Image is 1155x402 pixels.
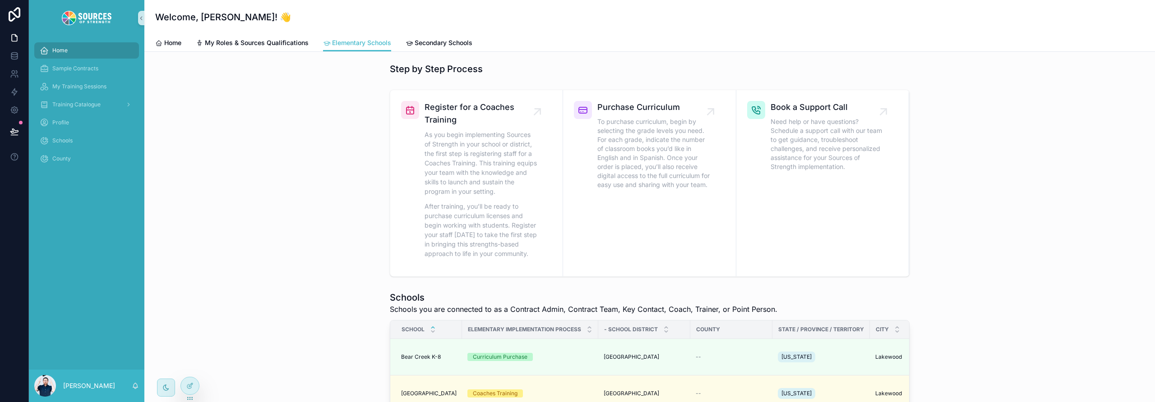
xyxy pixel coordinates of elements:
[196,35,309,53] a: My Roles & Sources Qualifications
[696,390,701,397] span: --
[604,353,685,361] a: [GEOGRAPHIC_DATA]
[406,35,472,53] a: Secondary Schools
[52,83,106,90] span: My Training Sessions
[402,326,425,333] span: School
[34,132,139,149] a: Schools
[401,353,441,361] span: Bear Creek K-8
[401,390,457,397] a: [GEOGRAPHIC_DATA]
[401,353,457,361] a: Bear Creek K-8
[696,353,701,361] span: --
[425,101,537,126] span: Register for a Coaches Training
[155,35,181,53] a: Home
[29,36,144,178] div: scrollable content
[473,353,527,361] div: Curriculum Purchase
[604,390,659,397] span: [GEOGRAPHIC_DATA]
[563,90,736,276] a: Purchase CurriculumTo purchase curriculum, begin by selecting the grade levels you need. For each...
[597,101,710,114] span: Purchase Curriculum
[34,42,139,59] a: Home
[771,117,883,171] span: Need help or have questions? Schedule a support call with our team to get guidance, troubleshoot ...
[34,96,139,113] a: Training Catalogue
[778,326,864,333] span: State / Province / Territory
[736,90,909,276] a: Book a Support CallNeed help or have questions? Schedule a support call with our team to get guid...
[34,60,139,77] a: Sample Contracts
[52,101,101,108] span: Training Catalogue
[332,38,391,47] span: Elementary Schools
[604,353,659,361] span: [GEOGRAPHIC_DATA]
[34,114,139,131] a: Profile
[875,390,928,397] a: Lakewood
[875,353,902,361] span: Lakewood
[205,38,309,47] span: My Roles & Sources Qualifications
[62,11,111,25] img: App logo
[390,63,483,75] h1: Step by Step Process
[425,201,537,258] p: After training, you’ll be ready to purchase curriculum licenses and begin working with students. ...
[778,386,864,401] a: [US_STATE]
[164,38,181,47] span: Home
[52,65,98,72] span: Sample Contracts
[415,38,472,47] span: Secondary Schools
[876,326,889,333] span: City
[34,151,139,167] a: County
[467,389,593,397] a: Coaches Training
[52,137,73,144] span: Schools
[604,326,658,333] span: - School District
[425,130,537,196] p: As you begin implementing Sources of Strength in your school or district, the first step is regis...
[390,304,777,315] span: Schools you are connected to as a Contract Admin, Contract Team, Key Contact, Coach, Trainer, or ...
[52,119,69,126] span: Profile
[771,101,883,114] span: Book a Support Call
[781,353,812,361] span: [US_STATE]
[323,35,391,52] a: Elementary Schools
[468,326,581,333] span: Elementary Implementation Process
[778,350,864,364] a: [US_STATE]
[875,390,902,397] span: Lakewood
[473,389,517,397] div: Coaches Training
[390,90,563,276] a: Register for a Coaches TrainingAs you begin implementing Sources of Strength in your school or di...
[52,155,71,162] span: County
[875,353,928,361] a: Lakewood
[52,47,68,54] span: Home
[390,291,777,304] h1: Schools
[597,117,710,189] span: To purchase curriculum, begin by selecting the grade levels you need. For each grade, indicate th...
[63,381,115,390] p: [PERSON_NAME]
[604,390,685,397] a: [GEOGRAPHIC_DATA]
[696,390,767,397] a: --
[696,326,720,333] span: County
[696,353,767,361] a: --
[34,78,139,95] a: My Training Sessions
[467,353,593,361] a: Curriculum Purchase
[781,390,812,397] span: [US_STATE]
[155,11,291,23] h1: Welcome, [PERSON_NAME]! 👋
